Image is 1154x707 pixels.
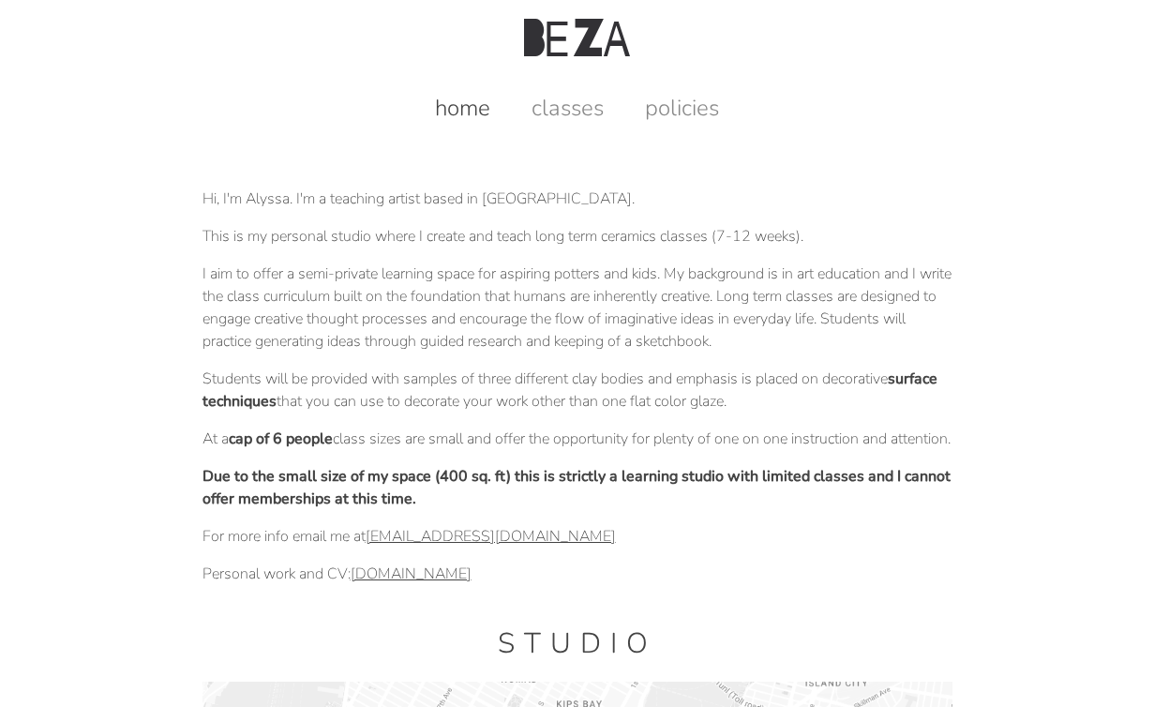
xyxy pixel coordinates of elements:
p: Hi, I'm Alyssa. I'm a teaching artist based in [GEOGRAPHIC_DATA]. [202,188,952,210]
a: [EMAIL_ADDRESS][DOMAIN_NAME] [366,526,616,547]
p: Personal work and CV: [202,563,952,585]
p: Students will be provided with samples of three different clay bodies and emphasis is placed on d... [202,368,952,413]
h1: Studio [202,624,952,663]
p: At a class sizes are small and offer the opportunity for plenty of one on one instruction and att... [202,428,952,450]
a: [DOMAIN_NAME] [351,564,472,584]
strong: Due to the small size of my space (400 sq. ft) this is strictly a learning studio with limited cl... [202,466,951,509]
img: Beza Studio Logo [524,19,629,56]
a: classes [513,93,622,123]
a: policies [626,93,738,123]
strong: surface techniques [202,369,937,412]
p: For more info email me at [202,525,952,548]
p: I aim to offer a semi-private learning space for aspiring potters and kids. My background is in a... [202,263,952,353]
strong: cap of 6 people [229,429,333,449]
a: home [416,93,509,123]
p: This is my personal studio where I create and teach long term ceramics classes (7-12 weeks). [202,225,952,248]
